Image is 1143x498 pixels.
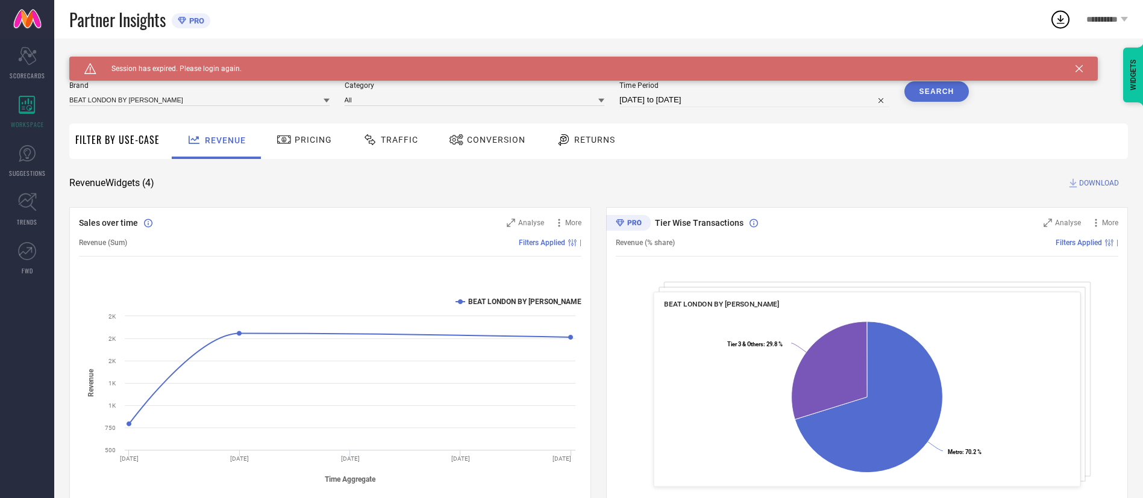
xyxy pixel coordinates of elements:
text: BEAT LONDON BY [PERSON_NAME] [468,297,583,306]
span: Revenue Widgets ( 4 ) [69,177,154,189]
span: Tier Wise Transactions [655,218,744,228]
text: [DATE] [230,455,249,462]
text: [DATE] [451,455,470,462]
span: Category [345,81,605,90]
span: Conversion [467,135,525,145]
tspan: Tier 3 & Others [727,341,763,347]
span: Time Period [619,81,889,90]
tspan: Time Aggregate [325,475,376,484]
span: More [1102,219,1118,227]
span: Filter By Use-Case [75,132,160,147]
text: 1K [108,380,116,387]
span: Pricing [295,135,332,145]
input: Select time period [619,93,889,107]
span: Revenue [205,135,246,145]
text: 500 [105,447,116,453]
tspan: Revenue [87,369,95,397]
span: Revenue (Sum) [79,238,127,247]
text: 2K [108,335,116,342]
button: Search [904,81,969,102]
text: 2K [108,358,116,364]
span: Filters Applied [1056,238,1102,247]
div: Open download list [1050,8,1071,30]
text: 750 [105,425,116,431]
svg: Zoom [1044,219,1052,227]
text: [DATE] [553,455,571,462]
span: | [1116,238,1118,247]
div: Premium [606,215,651,233]
span: Revenue (% share) [616,238,675,247]
span: DOWNLOAD [1079,177,1119,189]
span: SUGGESTIONS [9,169,46,178]
text: 1K [108,402,116,409]
span: Filters Applied [519,238,565,247]
span: FWD [22,266,33,275]
span: Session has expired. Please login again. [96,64,242,73]
span: SCORECARDS [10,71,45,80]
span: Partner Insights [69,7,166,32]
span: TRENDS [17,217,37,226]
span: | [580,238,581,247]
span: Analyse [518,219,544,227]
text: [DATE] [341,455,360,462]
span: Brand [69,81,330,90]
span: WORKSPACE [11,120,44,129]
text: : 70.2 % [948,449,982,455]
svg: Zoom [507,219,515,227]
tspan: Metro [948,449,962,455]
text: 2K [108,313,116,320]
span: Traffic [381,135,418,145]
span: More [565,219,581,227]
text: [DATE] [120,455,139,462]
span: Analyse [1055,219,1081,227]
span: SYSTEM WORKSPACE [69,57,153,66]
span: Sales over time [79,218,138,228]
span: PRO [186,16,204,25]
span: Returns [574,135,615,145]
text: : 29.8 % [727,341,783,347]
span: BEAT LONDON BY [PERSON_NAME] [664,300,779,308]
